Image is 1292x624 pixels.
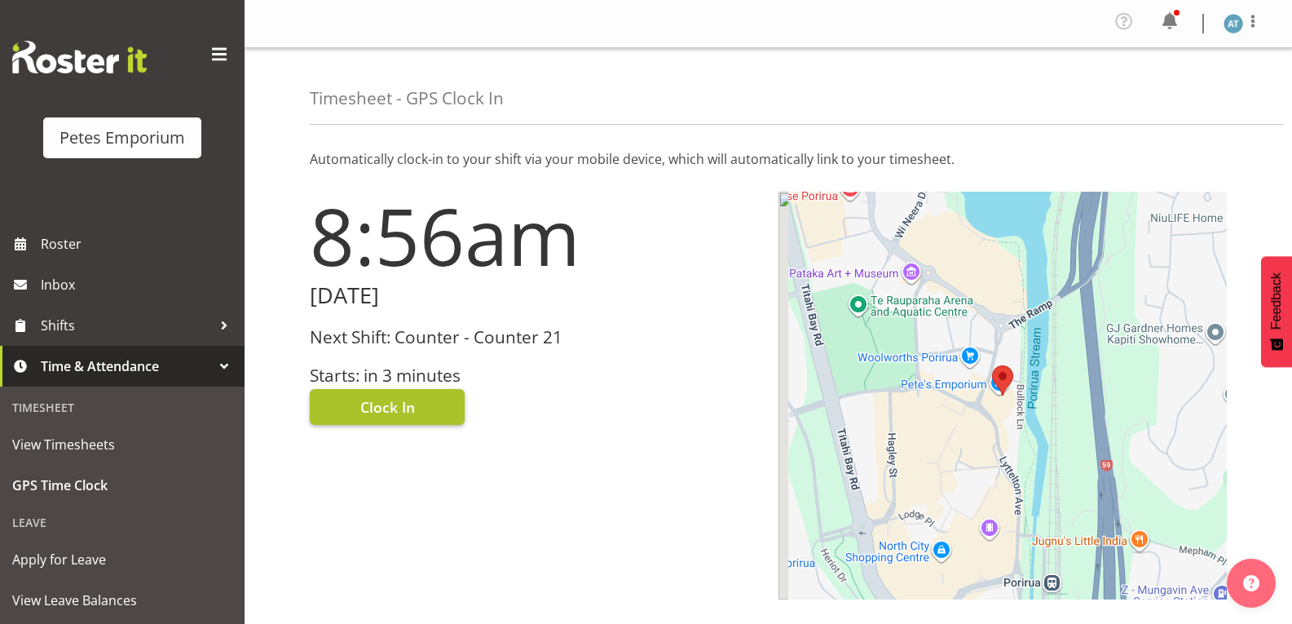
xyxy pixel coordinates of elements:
[1261,256,1292,367] button: Feedback - Show survey
[1224,14,1243,33] img: alex-micheal-taniwha5364.jpg
[310,283,759,308] h2: [DATE]
[12,432,232,457] span: View Timesheets
[310,89,504,108] h4: Timesheet - GPS Clock In
[1243,575,1259,591] img: help-xxl-2.png
[60,126,185,150] div: Petes Emporium
[360,396,415,418] span: Clock In
[310,328,759,347] h3: Next Shift: Counter - Counter 21
[4,424,240,465] a: View Timesheets
[4,539,240,580] a: Apply for Leave
[12,473,232,498] span: GPS Time Clock
[41,313,212,338] span: Shifts
[4,465,240,506] a: GPS Time Clock
[4,391,240,424] div: Timesheet
[4,506,240,539] div: Leave
[310,192,759,280] h1: 8:56am
[12,547,232,572] span: Apply for Leave
[41,272,236,297] span: Inbox
[1269,272,1284,330] span: Feedback
[41,354,212,378] span: Time & Attendance
[12,41,147,73] img: Rosterit website logo
[41,232,236,256] span: Roster
[12,588,232,613] span: View Leave Balances
[310,149,1227,169] p: Automatically clock-in to your shift via your mobile device, which will automatically link to you...
[310,366,759,385] h3: Starts: in 3 minutes
[4,580,240,621] a: View Leave Balances
[310,389,465,425] button: Clock In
